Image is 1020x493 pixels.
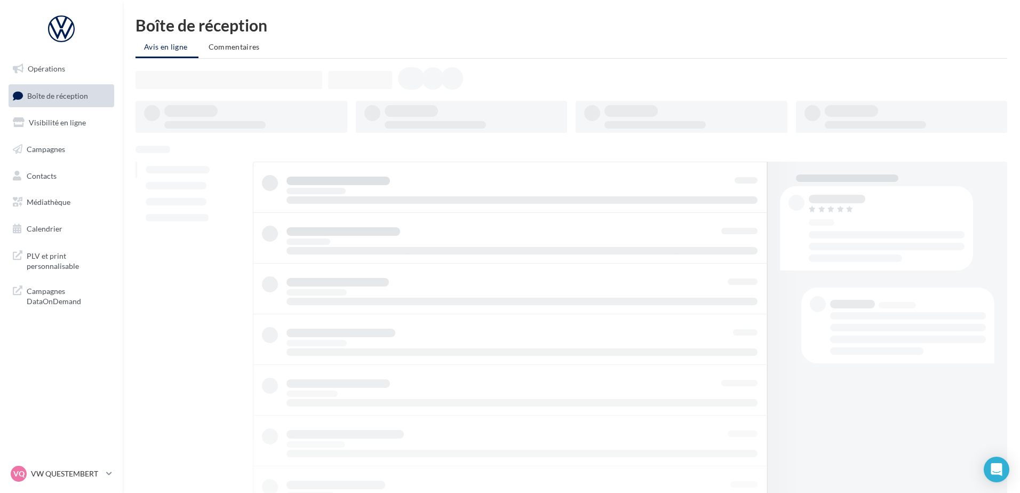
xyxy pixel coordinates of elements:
span: Boîte de réception [27,91,88,100]
a: Boîte de réception [6,84,116,107]
a: Opérations [6,58,116,80]
a: Contacts [6,165,116,187]
span: VQ [13,468,25,479]
span: Contacts [27,171,57,180]
a: Campagnes [6,138,116,161]
span: Médiathèque [27,197,70,206]
span: Calendrier [27,224,62,233]
div: Boîte de réception [136,17,1007,33]
a: Calendrier [6,218,116,240]
span: Opérations [28,64,65,73]
p: VW QUESTEMBERT [31,468,102,479]
span: Campagnes DataOnDemand [27,284,110,307]
div: Open Intercom Messenger [984,457,1009,482]
span: PLV et print personnalisable [27,249,110,272]
span: Campagnes [27,145,65,154]
a: VQ VW QUESTEMBERT [9,464,114,484]
a: Visibilité en ligne [6,112,116,134]
a: Campagnes DataOnDemand [6,280,116,311]
span: Visibilité en ligne [29,118,86,127]
span: Commentaires [209,42,260,51]
a: PLV et print personnalisable [6,244,116,276]
a: Médiathèque [6,191,116,213]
